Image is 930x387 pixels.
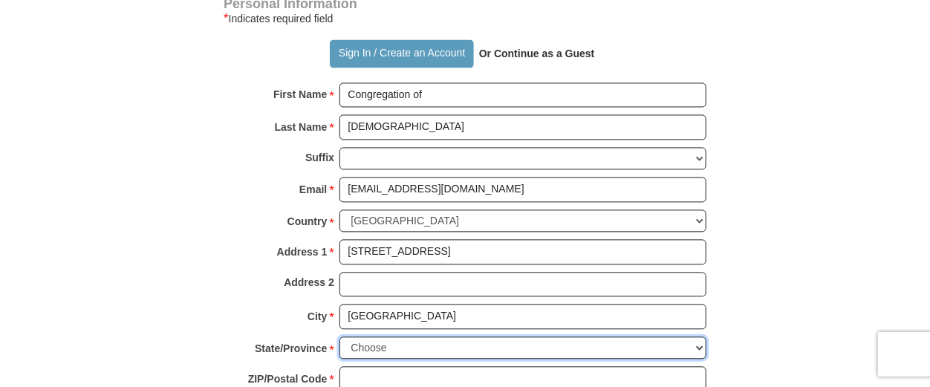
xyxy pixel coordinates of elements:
strong: Last Name [275,117,328,137]
strong: Address 1 [277,241,328,262]
strong: Address 2 [284,272,334,293]
button: Sign In / Create an Account [330,39,473,68]
strong: First Name [273,84,327,105]
strong: Suffix [305,147,334,168]
strong: City [308,306,327,327]
div: Indicates required field [224,10,706,27]
strong: Or Continue as a Guest [479,48,595,59]
strong: Email [299,179,327,200]
strong: Country [287,211,328,232]
strong: State/Province [255,338,327,359]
